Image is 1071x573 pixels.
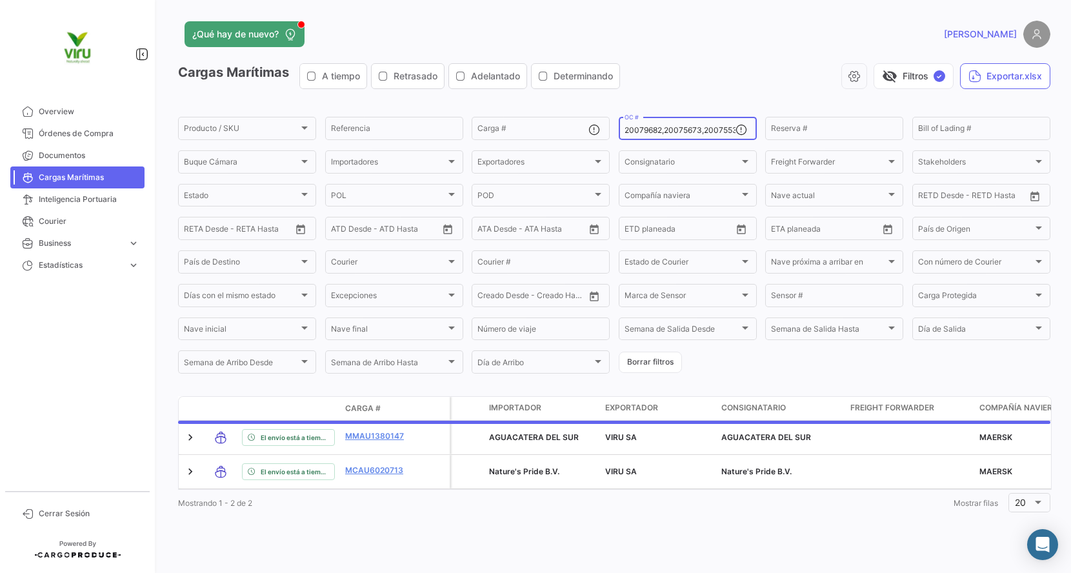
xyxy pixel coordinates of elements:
[39,150,139,161] span: Documentos
[477,159,592,168] span: Exportadores
[331,293,446,302] span: Excepciones
[39,508,139,519] span: Cerrar Sesión
[850,402,934,414] span: Freight Forwarder
[291,219,310,239] button: Open calendar
[178,63,624,89] h3: Cargas Marítimas
[184,327,299,336] span: Nave inicial
[192,28,279,41] span: ¿Qué hay de nuevo?
[721,402,786,414] span: Consignatario
[771,226,794,235] input: Desde
[477,360,592,369] span: Día de Arribo
[918,226,1033,235] span: País de Origen
[449,64,526,88] button: Adelantado
[882,68,897,84] span: visibility_off
[600,397,716,420] datatable-header-cell: Exportador
[605,432,637,442] span: VIRU SA
[803,226,854,235] input: Hasta
[39,216,139,227] span: Courier
[934,70,945,82] span: ✓
[39,237,123,249] span: Business
[489,467,559,476] span: Nature's Pride B.V.
[394,70,437,83] span: Retrasado
[237,403,340,414] datatable-header-cell: Estado de Envio
[39,128,139,139] span: Órdenes de Compra
[185,21,305,47] button: ¿Qué hay de nuevo?
[960,63,1050,89] button: Exportar.xlsx
[184,159,299,168] span: Buque Cámara
[979,402,1058,414] span: Compañía naviera
[918,193,941,202] input: Desde
[39,172,139,183] span: Cargas Marítimas
[878,219,897,239] button: Open calendar
[918,259,1033,268] span: Con número de Courier
[261,467,329,477] span: El envío está a tiempo.
[1027,529,1058,560] div: Abrir Intercom Messenger
[950,193,1001,202] input: Hasta
[10,210,145,232] a: Courier
[1016,497,1026,508] span: 20
[721,432,811,442] span: AGUACATERA DEL SUR
[771,259,886,268] span: Nave próxima a arribar en
[477,293,525,302] input: Creado Desde
[489,432,579,442] span: AGUACATERA DEL SUR
[184,259,299,268] span: País de Destino
[178,498,252,508] span: Mostrando 1 - 2 de 2
[771,159,886,168] span: Freight Forwarder
[721,467,792,476] span: Nature's Pride B.V.
[340,397,417,419] datatable-header-cell: Carga #
[716,397,845,420] datatable-header-cell: Consignatario
[184,126,299,135] span: Producto / SKU
[10,166,145,188] a: Cargas Marítimas
[345,465,412,476] a: MCAU6020713
[331,259,446,268] span: Courier
[10,145,145,166] a: Documentos
[331,327,446,336] span: Nave final
[918,327,1033,336] span: Día de Salida
[874,63,954,89] button: visibility_offFiltros✓
[918,159,1033,168] span: Stakeholders
[331,360,446,369] span: Semana de Arribo Hasta
[184,465,197,478] a: Expand/Collapse Row
[944,28,1017,41] span: [PERSON_NAME]
[184,431,197,444] a: Expand/Collapse Row
[1023,21,1050,48] img: placeholder-user.png
[331,193,446,202] span: POL
[39,106,139,117] span: Overview
[345,430,412,442] a: MMAU1380147
[532,64,619,88] button: Determinando
[605,467,637,476] span: VIRU SA
[585,219,604,239] button: Open calendar
[526,226,577,235] input: ATA Hasta
[10,188,145,210] a: Inteligencia Portuaria
[605,402,658,414] span: Exportador
[216,226,267,235] input: Hasta
[625,327,739,336] span: Semana de Salida Desde
[554,70,613,83] span: Determinando
[625,193,739,202] span: Compañía naviera
[10,123,145,145] a: Órdenes de Compra
[438,219,457,239] button: Open calendar
[184,360,299,369] span: Semana de Arribo Desde
[128,259,139,271] span: expand_more
[184,226,207,235] input: Desde
[585,286,604,306] button: Open calendar
[128,237,139,249] span: expand_more
[184,193,299,202] span: Estado
[39,194,139,205] span: Inteligencia Portuaria
[1025,186,1045,206] button: Open calendar
[489,402,541,414] span: Importador
[477,226,517,235] input: ATA Desde
[625,226,648,235] input: Desde
[452,397,484,420] datatable-header-cell: Carga Protegida
[477,193,592,202] span: POD
[979,467,1012,476] span: MAERSK
[205,403,237,414] datatable-header-cell: Modo de Transporte
[625,259,739,268] span: Estado de Courier
[261,432,329,443] span: El envío está a tiempo.
[39,259,123,271] span: Estadísticas
[845,397,974,420] datatable-header-cell: Freight Forwarder
[381,226,432,235] input: ATD Hasta
[625,293,739,302] span: Marca de Sensor
[331,159,446,168] span: Importadores
[372,64,444,88] button: Retrasado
